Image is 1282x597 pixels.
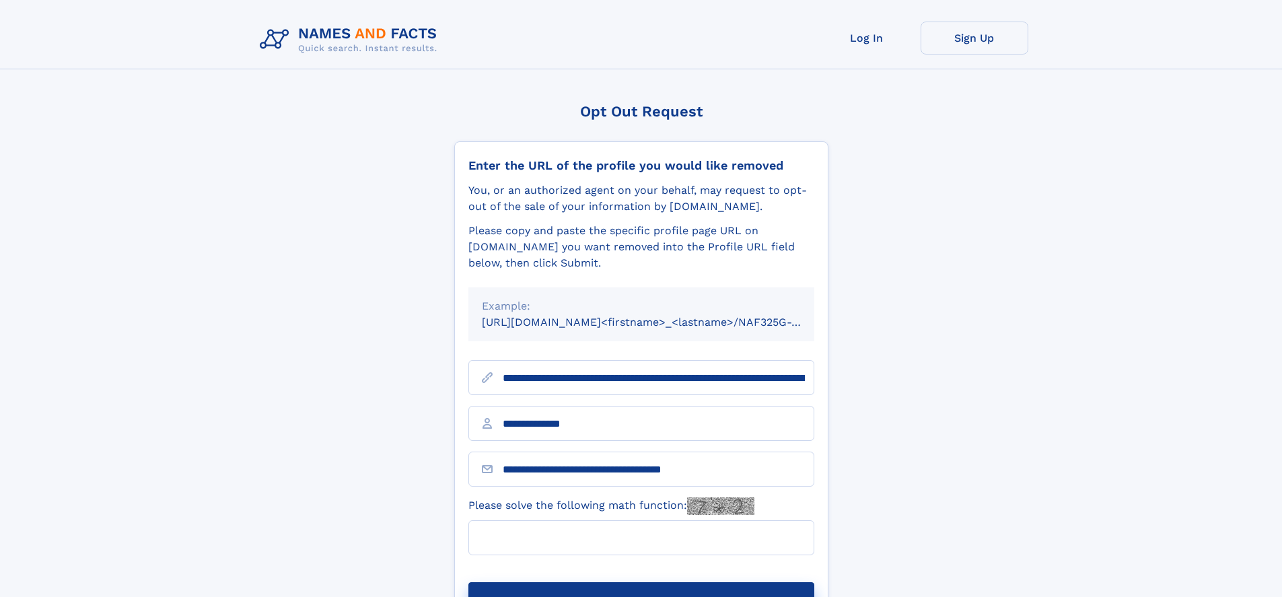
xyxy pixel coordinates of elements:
[468,158,814,173] div: Enter the URL of the profile you would like removed
[254,22,448,58] img: Logo Names and Facts
[468,497,754,515] label: Please solve the following math function:
[482,298,801,314] div: Example:
[454,103,828,120] div: Opt Out Request
[921,22,1028,55] a: Sign Up
[813,22,921,55] a: Log In
[468,182,814,215] div: You, or an authorized agent on your behalf, may request to opt-out of the sale of your informatio...
[482,316,840,328] small: [URL][DOMAIN_NAME]<firstname>_<lastname>/NAF325G-xxxxxxxx
[468,223,814,271] div: Please copy and paste the specific profile page URL on [DOMAIN_NAME] you want removed into the Pr...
